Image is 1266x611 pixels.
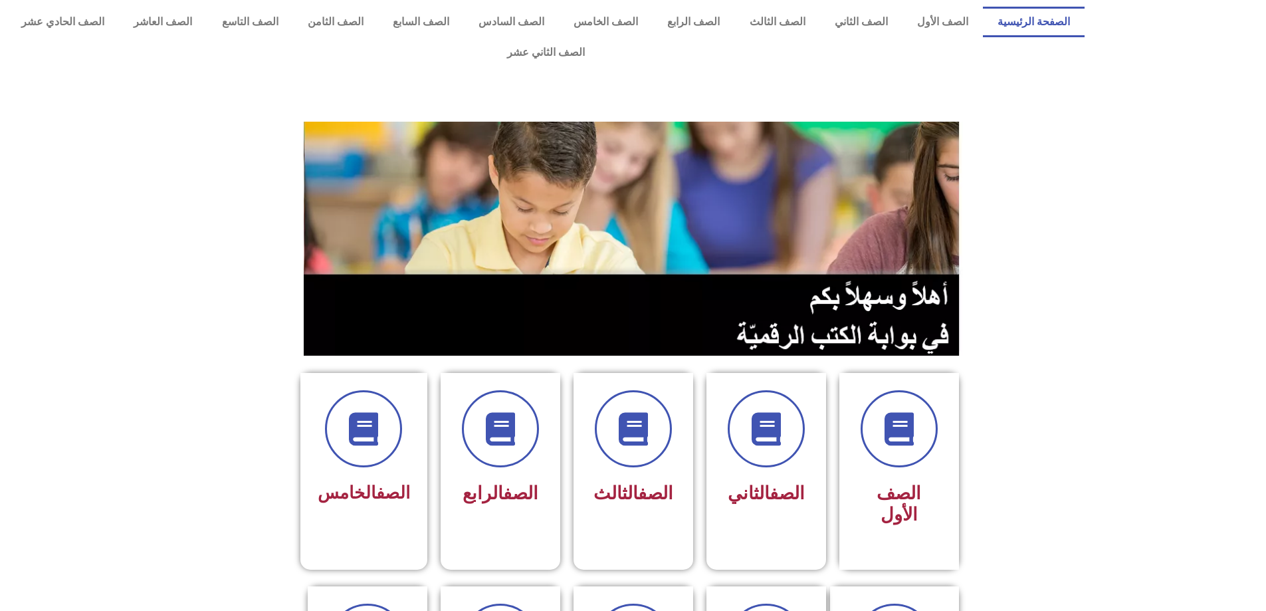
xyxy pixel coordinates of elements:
a: الصف [770,483,805,504]
a: الصف السادس [464,7,559,37]
a: الصف العاشر [119,7,207,37]
a: الصف الحادي عشر [7,7,119,37]
a: الصف [503,483,538,504]
a: الصف الثامن [293,7,378,37]
span: الثالث [593,483,673,504]
a: الصف السابع [378,7,464,37]
span: الخامس [318,483,410,503]
span: الصف الأول [877,483,921,525]
a: الصف الرابع [653,7,734,37]
span: الثاني [728,483,805,504]
a: الصف الثالث [734,7,819,37]
a: الصف الخامس [559,7,653,37]
a: الصف [376,483,410,503]
span: الرابع [463,483,538,504]
a: الصف التاسع [207,7,292,37]
a: الصفحة الرئيسية [983,7,1085,37]
a: الصف [638,483,673,504]
a: الصف الثاني عشر [7,37,1085,68]
a: الصف الأول [902,7,983,37]
a: الصف الثاني [820,7,902,37]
